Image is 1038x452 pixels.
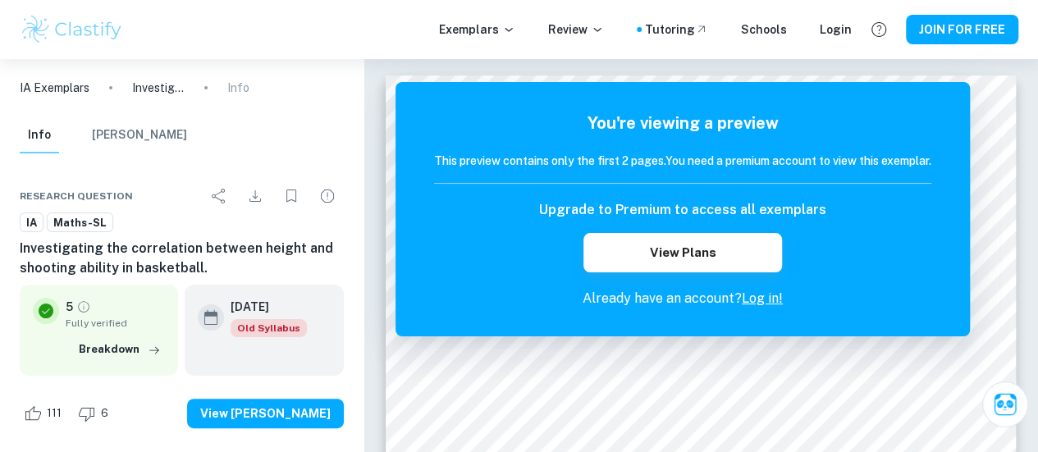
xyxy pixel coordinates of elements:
img: Clastify logo [20,13,124,46]
p: Already have an account? [434,289,931,308]
p: Investigating the correlation between height and shooting ability in basketball. [132,79,185,97]
p: Review [548,21,604,39]
span: Research question [20,189,133,203]
a: Log in! [742,290,783,306]
p: 5 [66,298,73,316]
div: Download [239,180,272,212]
span: Old Syllabus [231,319,307,337]
div: Bookmark [275,180,308,212]
button: Ask Clai [982,381,1028,427]
div: Share [203,180,235,212]
span: 111 [38,405,71,422]
a: IA [20,212,43,233]
div: Dislike [74,400,117,427]
span: Fully verified [66,316,165,331]
span: Maths-SL [48,215,112,231]
a: Grade fully verified [76,299,91,314]
div: Although this IA is written for the old math syllabus (last exam in November 2020), the current I... [231,319,307,337]
span: 6 [92,405,117,422]
h6: [DATE] [231,298,294,316]
a: Schools [741,21,787,39]
a: Login [820,21,852,39]
a: Tutoring [645,21,708,39]
h6: Investigating the correlation between height and shooting ability in basketball. [20,239,344,278]
button: JOIN FOR FREE [906,15,1018,44]
a: Maths-SL [47,212,113,233]
button: Info [20,117,59,153]
span: IA [21,215,43,231]
button: View Plans [583,233,782,272]
button: [PERSON_NAME] [92,117,187,153]
button: Help and Feedback [865,16,893,43]
button: Breakdown [75,337,165,362]
p: Info [227,79,249,97]
h5: You're viewing a preview [434,111,931,135]
p: Exemplars [439,21,515,39]
div: Report issue [311,180,344,212]
div: Like [20,400,71,427]
a: IA Exemplars [20,79,89,97]
h6: Upgrade to Premium to access all exemplars [539,200,826,220]
h6: This preview contains only the first 2 pages. You need a premium account to view this exemplar. [434,152,931,170]
button: View [PERSON_NAME] [187,399,344,428]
